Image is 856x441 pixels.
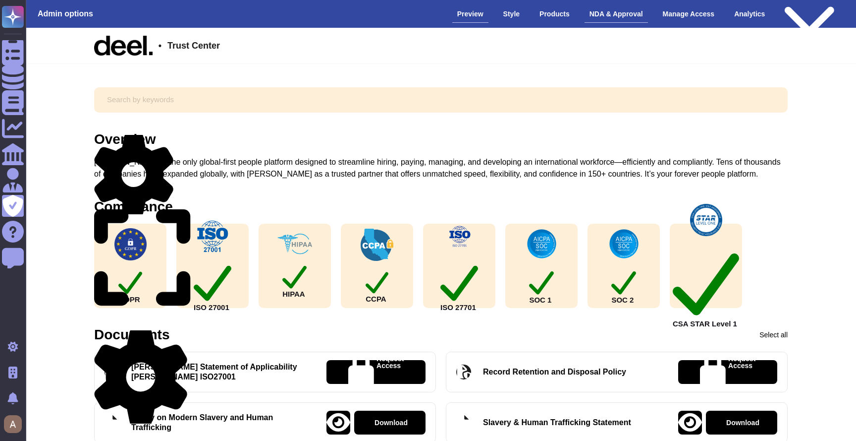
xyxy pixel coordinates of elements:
h3: Admin options [38,9,93,18]
div: SOC 2 [611,268,636,303]
div: Products [535,5,575,22]
div: NDA & Approval [585,5,648,23]
p: Request Access [728,355,755,389]
img: check [690,204,722,236]
img: user [4,415,22,433]
div: HIPAA [282,262,307,298]
img: check [361,229,394,261]
div: CSA STAR Level 1 [673,244,739,327]
img: check [608,228,640,260]
div: Manage Access [658,5,720,22]
span: • [159,41,161,50]
img: check [277,234,312,254]
div: Documents [94,328,169,342]
p: Request Access [376,355,404,389]
div: [PERSON_NAME] is the only global-first people platform designed to streamline hiring, paying, man... [94,156,788,180]
p: Download [726,419,759,426]
div: Overview [94,132,156,146]
div: Preview [452,5,488,23]
div: CCPA [366,269,388,302]
div: [PERSON_NAME] Statement of Applicability [PERSON_NAME] ISO27001 [131,362,315,382]
div: ISO 27001 [194,260,231,311]
div: Record Retention and Disposal Policy [483,367,626,377]
img: check [526,228,558,260]
div: Slavery & Human Trafficking Statement [483,418,631,428]
div: Analytics [729,5,770,22]
div: Select all [759,331,788,338]
input: Search by keywords [101,91,781,109]
img: Company Banner [94,36,153,56]
button: user [2,413,29,435]
div: SOC 1 [529,268,553,303]
span: Trust Center [167,41,220,50]
div: Policy on Modern Slavery and Human Trafficking [131,413,315,433]
div: Compliance [94,200,173,214]
div: ISO 27701 [440,260,478,311]
img: check [443,220,476,252]
p: Download [374,419,408,426]
img: check [196,220,230,252]
div: Style [498,5,525,22]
